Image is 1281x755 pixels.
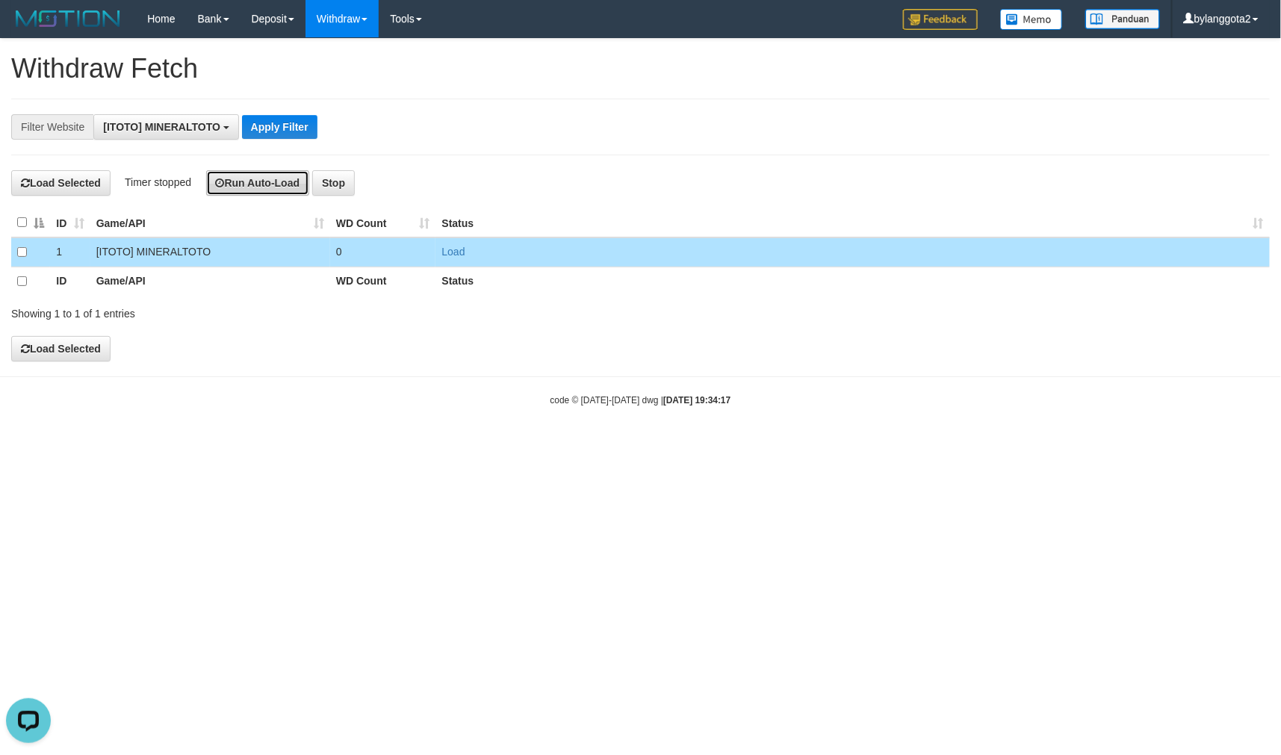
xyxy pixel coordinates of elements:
span: 0 [336,246,342,258]
div: Filter Website [11,114,93,140]
th: Status: activate to sort column ascending [435,208,1270,237]
span: [ITOTO] MINERALTOTO [103,121,220,133]
small: code © [DATE]-[DATE] dwg | [550,395,731,406]
button: Open LiveChat chat widget [6,6,51,51]
td: 1 [50,237,90,267]
button: Load Selected [11,336,111,361]
strong: [DATE] 19:34:17 [663,395,731,406]
img: panduan.png [1085,9,1160,29]
button: [ITOTO] MINERALTOTO [93,114,238,140]
th: ID: activate to sort column ascending [50,208,90,237]
th: WD Count: activate to sort column ascending [330,208,436,237]
th: Status [435,267,1270,295]
button: Run Auto-Load [206,170,310,196]
td: [ITOTO] MINERALTOTO [90,237,330,267]
button: Load Selected [11,170,111,196]
a: Load [441,246,465,258]
button: Stop [312,170,355,196]
th: Game/API [90,267,330,295]
div: Showing 1 to 1 of 1 entries [11,300,523,321]
th: WD Count [330,267,436,295]
img: Feedback.jpg [903,9,978,30]
img: Button%20Memo.svg [1000,9,1063,30]
span: Timer stopped [125,176,191,188]
h1: Withdraw Fetch [11,54,1270,84]
button: Apply Filter [242,115,317,139]
th: ID [50,267,90,295]
img: MOTION_logo.png [11,7,125,30]
th: Game/API: activate to sort column ascending [90,208,330,237]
